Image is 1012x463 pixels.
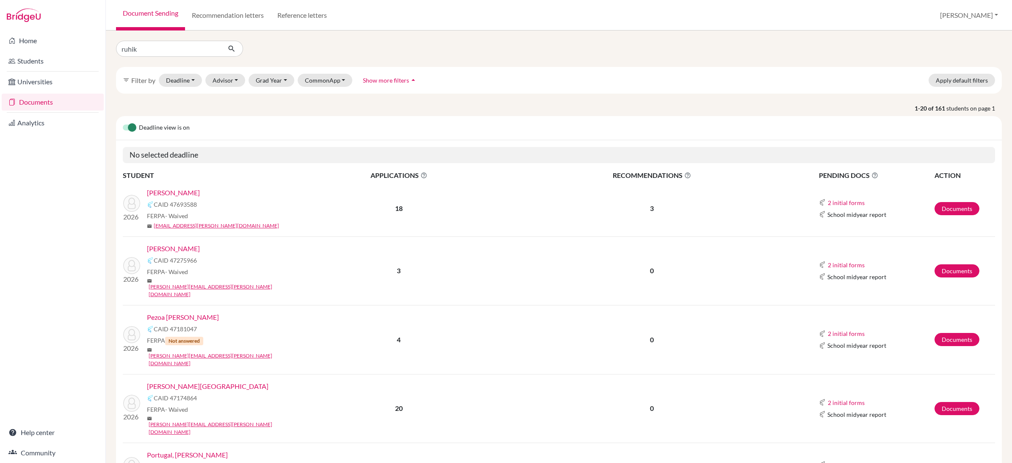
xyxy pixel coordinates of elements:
[819,330,826,337] img: Common App logo
[7,8,41,22] img: Bridge-U
[2,53,104,69] a: Students
[147,326,154,333] img: Common App logo
[154,256,197,265] span: CAID 47275966
[506,403,798,413] p: 0
[147,347,152,352] span: mail
[149,352,298,367] a: [PERSON_NAME][EMAIL_ADDRESS][PERSON_NAME][DOMAIN_NAME]
[147,267,188,276] span: FERPA
[819,273,826,280] img: Common App logo
[819,342,826,349] img: Common App logo
[154,394,197,402] span: CAID 47174864
[915,104,946,113] strong: 1-20 of 161
[147,381,268,391] a: [PERSON_NAME][GEOGRAPHIC_DATA]
[147,395,154,402] img: Common App logo
[205,74,246,87] button: Advisor
[2,32,104,49] a: Home
[147,244,200,254] a: [PERSON_NAME]
[123,77,130,83] i: filter_list
[147,201,154,208] img: Common App logo
[147,450,228,460] a: Portugal, [PERSON_NAME]
[929,74,995,87] button: Apply default filters
[123,395,140,412] img: Dhamani, Ruhika
[154,200,197,209] span: CAID 47693588
[249,74,294,87] button: Grad Year
[123,212,140,222] p: 2026
[827,341,886,350] span: School midyear report
[827,210,886,219] span: School midyear report
[159,74,202,87] button: Deadline
[147,211,188,220] span: FERPA
[165,212,188,219] span: - Waived
[935,333,979,346] a: Documents
[116,41,221,57] input: Find student by name...
[165,268,188,275] span: - Waived
[123,343,140,353] p: 2026
[935,202,979,215] a: Documents
[147,278,152,283] span: mail
[123,170,292,181] th: STUDENT
[149,421,298,436] a: [PERSON_NAME][EMAIL_ADDRESS][PERSON_NAME][DOMAIN_NAME]
[123,274,140,284] p: 2026
[165,337,203,345] span: Not answered
[147,257,154,264] img: Common App logo
[2,73,104,90] a: Universities
[139,123,190,133] span: Deadline view is on
[506,266,798,276] p: 0
[2,444,104,461] a: Community
[293,170,505,180] span: APPLICATIONS
[819,399,826,406] img: Common App logo
[506,203,798,213] p: 3
[147,312,219,322] a: Pezoa [PERSON_NAME]
[819,411,826,418] img: Common App logo
[934,170,995,181] th: ACTION
[154,324,197,333] span: CAID 47181047
[827,398,865,408] button: 2 initial forms
[363,77,409,84] span: Show more filters
[147,188,200,198] a: [PERSON_NAME]
[397,266,401,274] b: 3
[123,326,140,343] img: Pezoa Giordano, Leonardo
[935,402,979,415] a: Documents
[123,412,140,422] p: 2026
[165,406,188,413] span: - Waived
[395,204,403,212] b: 18
[506,335,798,345] p: 0
[936,7,1002,23] button: [PERSON_NAME]
[123,257,140,274] img: Caldini, Maria Eduarda
[149,283,298,298] a: [PERSON_NAME][EMAIL_ADDRESS][PERSON_NAME][DOMAIN_NAME]
[827,198,865,208] button: 2 initial forms
[298,74,353,87] button: CommonApp
[827,329,865,338] button: 2 initial forms
[506,170,798,180] span: RECOMMENDATIONS
[827,410,886,419] span: School midyear report
[397,335,401,344] b: 4
[935,264,979,277] a: Documents
[147,224,152,229] span: mail
[123,147,995,163] h5: No selected deadline
[946,104,1002,113] span: students on page 1
[147,405,188,414] span: FERPA
[154,222,279,230] a: [EMAIL_ADDRESS][PERSON_NAME][DOMAIN_NAME]
[819,261,826,268] img: Common App logo
[131,76,155,84] span: Filter by
[2,114,104,131] a: Analytics
[827,272,886,281] span: School midyear report
[409,76,418,84] i: arrow_drop_up
[123,195,140,212] img: de Castro, Guilherme
[819,199,826,206] img: Common App logo
[2,94,104,111] a: Documents
[2,424,104,441] a: Help center
[819,211,826,218] img: Common App logo
[147,336,203,345] span: FERPA
[395,404,403,412] b: 20
[147,416,152,421] span: mail
[819,170,934,180] span: PENDING DOCS
[356,74,425,87] button: Show more filtersarrow_drop_up
[827,260,865,270] button: 2 initial forms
